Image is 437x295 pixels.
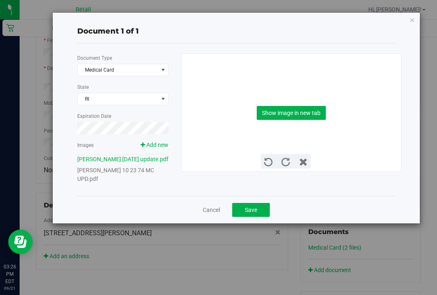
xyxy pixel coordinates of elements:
[146,142,168,148] span: Add new
[78,64,158,76] span: Medical Card
[77,156,168,162] a: [PERSON_NAME] [DATE] update.pdf
[77,167,154,182] a: [PERSON_NAME] 10 23 74 MC UPD.pdf
[257,106,326,120] button: Show image in new tab
[77,26,395,37] div: Document 1 of 1
[77,113,111,120] label: Expiration Date
[141,142,168,148] a: Add new
[78,93,168,105] span: RI
[77,142,94,149] label: Images
[77,54,112,62] label: Document Type
[8,230,33,254] iframe: Resource center
[77,83,89,91] label: State
[203,206,220,214] a: Cancel
[245,207,257,213] span: Save
[232,203,270,217] button: Save
[158,64,168,76] span: select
